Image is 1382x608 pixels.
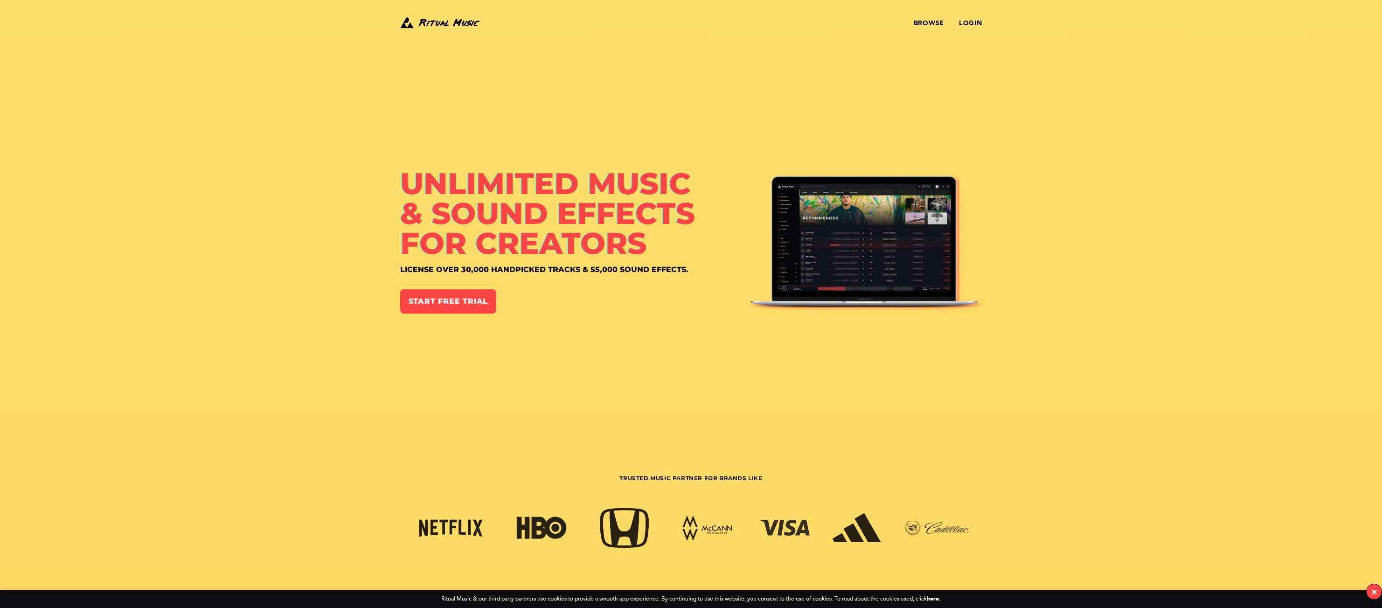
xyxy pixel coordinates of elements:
[899,517,974,539] img: cadillac
[512,515,571,541] img: hbo
[400,266,750,274] h4: License over 30,000 handpicked tracks & 55,000 sound effects.
[927,595,941,602] a: here.
[414,517,488,540] img: netflix
[827,511,887,545] img: adidas
[749,174,982,316] img: Ritual Music
[400,475,982,504] h3: Trusted Music Partner for Brands Like
[441,596,941,602] div: Ritual Music & our third party partners use cookies to provide a smooth app experience. By contin...
[1371,587,1377,597] div: ×
[755,517,815,539] img: visa
[400,289,497,314] a: Start Free Trial
[400,168,750,258] h1: Unlimited Music & Sound Effects for Creators
[678,515,737,542] img: mccann
[595,506,654,551] img: honda
[400,15,479,30] img: Ritual Music
[959,20,982,27] a: Login
[914,20,944,27] a: Browse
